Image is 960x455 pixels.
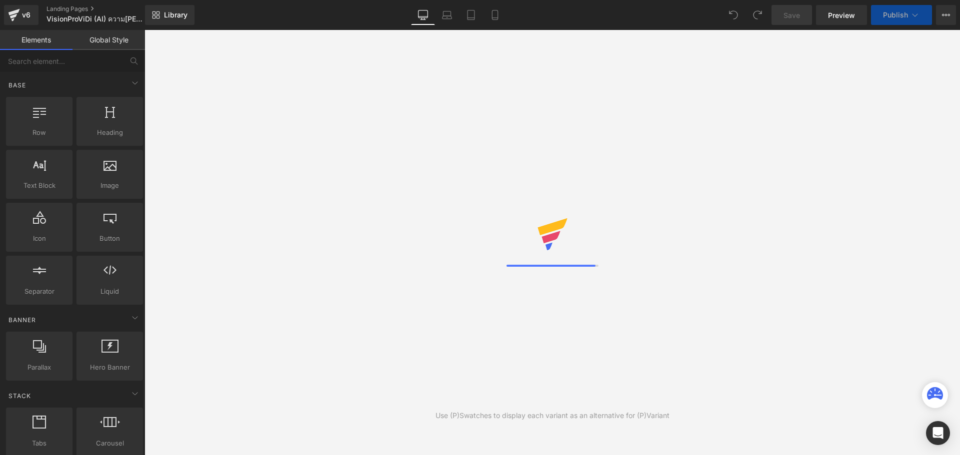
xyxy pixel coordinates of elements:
span: Save [783,10,800,20]
span: Carousel [79,438,140,449]
span: Liquid [79,286,140,297]
a: Landing Pages [46,5,161,13]
span: Icon [9,233,69,244]
span: Banner [7,315,37,325]
span: Base [7,80,27,90]
a: Global Style [72,30,145,50]
button: Undo [723,5,743,25]
span: Row [9,127,69,138]
span: Publish [883,11,908,19]
span: VisionProViDi (AI) ความ[PERSON_NAME]ในการตรวจสอบ จำแนกตำแหน่ง ประเภท และ OCR ชิ้นส่วน[PERSON_NAME... [46,15,142,23]
span: Text Block [9,180,69,191]
span: Image [79,180,140,191]
a: Tablet [459,5,483,25]
a: Desktop [411,5,435,25]
span: Stack [7,391,32,401]
span: Parallax [9,362,69,373]
button: Publish [871,5,932,25]
div: Use (P)Swatches to display each variant as an alternative for (P)Variant [435,410,669,421]
span: Separator [9,286,69,297]
button: More [936,5,956,25]
div: v6 [20,8,32,21]
a: Preview [816,5,867,25]
div: Open Intercom Messenger [926,421,950,445]
span: Button [79,233,140,244]
button: Redo [747,5,767,25]
span: Preview [828,10,855,20]
span: Hero Banner [79,362,140,373]
span: Library [164,10,187,19]
a: New Library [145,5,194,25]
a: v6 [4,5,38,25]
a: Mobile [483,5,507,25]
span: Tabs [9,438,69,449]
span: Heading [79,127,140,138]
a: Laptop [435,5,459,25]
